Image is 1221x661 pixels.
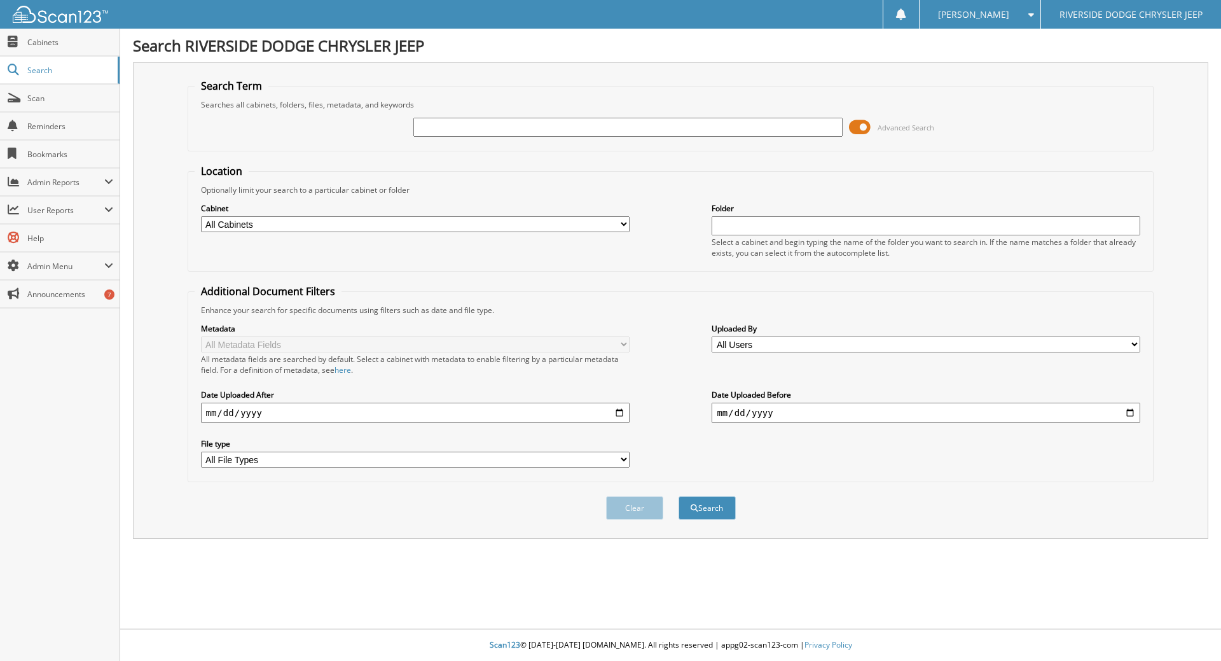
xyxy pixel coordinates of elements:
[201,323,630,334] label: Metadata
[201,389,630,400] label: Date Uploaded After
[195,184,1147,195] div: Optionally limit your search to a particular cabinet or folder
[712,203,1140,214] label: Folder
[27,121,113,132] span: Reminders
[133,35,1208,56] h1: Search RIVERSIDE DODGE CHRYSLER JEEP
[27,149,113,160] span: Bookmarks
[878,123,934,132] span: Advanced Search
[335,365,351,375] a: here
[27,205,104,216] span: User Reports
[679,496,736,520] button: Search
[27,65,111,76] span: Search
[195,99,1147,110] div: Searches all cabinets, folders, files, metadata, and keywords
[13,6,108,23] img: scan123-logo-white.svg
[712,237,1140,258] div: Select a cabinet and begin typing the name of the folder you want to search in. If the name match...
[938,11,1009,18] span: [PERSON_NAME]
[27,177,104,188] span: Admin Reports
[195,164,249,178] legend: Location
[606,496,663,520] button: Clear
[201,438,630,449] label: File type
[120,630,1221,661] div: © [DATE]-[DATE] [DOMAIN_NAME]. All rights reserved | appg02-scan123-com |
[490,639,520,650] span: Scan123
[712,403,1140,423] input: end
[804,639,852,650] a: Privacy Policy
[27,261,104,272] span: Admin Menu
[104,289,114,300] div: 7
[201,203,630,214] label: Cabinet
[712,323,1140,334] label: Uploaded By
[195,284,341,298] legend: Additional Document Filters
[27,93,113,104] span: Scan
[27,37,113,48] span: Cabinets
[27,289,113,300] span: Announcements
[201,403,630,423] input: start
[195,305,1147,316] div: Enhance your search for specific documents using filters such as date and file type.
[27,233,113,244] span: Help
[1059,11,1203,18] span: RIVERSIDE DODGE CHRYSLER JEEP
[712,389,1140,400] label: Date Uploaded Before
[201,354,630,375] div: All metadata fields are searched by default. Select a cabinet with metadata to enable filtering b...
[195,79,268,93] legend: Search Term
